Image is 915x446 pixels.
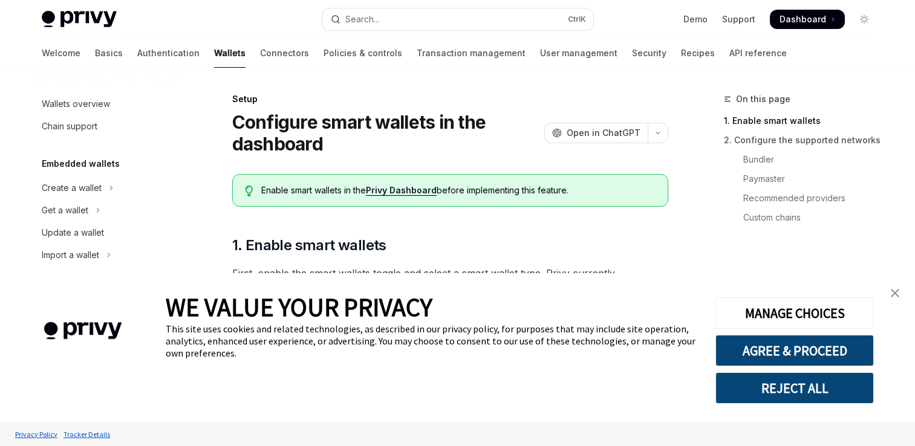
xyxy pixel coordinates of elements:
[724,189,884,208] a: Recommended providers
[883,281,907,305] a: close banner
[715,372,874,404] button: REJECT ALL
[322,8,593,30] button: Open search
[681,39,715,68] a: Recipes
[137,39,200,68] a: Authentication
[42,248,99,262] div: Import a wallet
[42,119,97,134] div: Chain support
[60,424,113,445] a: Tracker Details
[715,335,874,366] button: AGREE & PROCEED
[95,39,123,68] a: Basics
[232,265,668,315] span: First, enable the smart wallets toggle and select a smart wallet type. Privy currently supports ,...
[232,111,539,155] h1: Configure smart wallets in the dashboard
[855,10,874,29] button: Toggle dark mode
[736,92,790,106] span: On this page
[42,39,80,68] a: Welcome
[261,184,655,196] span: Enable smart wallets in the before implementing this feature.
[232,236,386,255] span: 1. Enable smart wallets
[683,13,708,25] a: Demo
[166,323,697,359] div: This site uses cookies and related technologies, as described in our privacy policy, for purposes...
[18,305,148,357] img: company logo
[166,291,432,323] span: WE VALUE YOUR PRIVACY
[544,123,648,143] button: Open in ChatGPT
[260,39,309,68] a: Connectors
[568,15,586,24] span: Ctrl K
[32,199,187,221] button: Toggle Get a wallet section
[42,157,120,171] h5: Embedded wallets
[32,244,187,266] button: Toggle Import a wallet section
[232,93,668,105] div: Setup
[770,10,845,29] a: Dashboard
[32,222,187,244] a: Update a wallet
[724,111,884,131] a: 1. Enable smart wallets
[891,289,899,297] img: close banner
[567,127,640,139] span: Open in ChatGPT
[722,13,755,25] a: Support
[32,177,187,199] button: Toggle Create a wallet section
[366,185,437,196] a: Privy Dashboard
[724,150,884,169] a: Bundler
[32,93,187,115] a: Wallets overview
[715,297,874,329] button: MANAGE CHOICES
[42,225,104,240] div: Update a wallet
[42,203,88,218] div: Get a wallet
[324,39,402,68] a: Policies & controls
[12,424,60,445] a: Privacy Policy
[245,186,253,196] svg: Tip
[724,208,884,227] a: Custom chains
[417,39,526,68] a: Transaction management
[780,13,826,25] span: Dashboard
[32,115,187,137] a: Chain support
[42,97,110,111] div: Wallets overview
[540,39,617,68] a: User management
[729,39,787,68] a: API reference
[724,169,884,189] a: Paymaster
[32,267,187,288] a: Export a wallet
[42,270,100,285] div: Export a wallet
[345,12,379,27] div: Search...
[724,131,884,150] a: 2. Configure the supported networks
[214,39,246,68] a: Wallets
[42,11,117,28] img: light logo
[42,181,102,195] div: Create a wallet
[632,39,666,68] a: Security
